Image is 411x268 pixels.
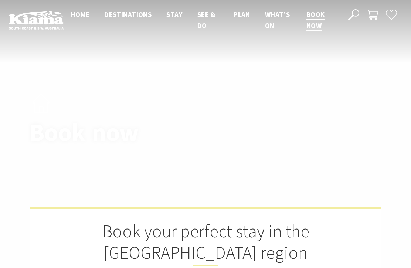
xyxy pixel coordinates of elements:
[29,118,238,146] h1: Book now
[9,11,64,30] img: Kiama Logo
[166,10,183,19] span: Stay
[306,10,325,30] span: Book now
[67,220,344,266] h2: Book your perfect stay in the [GEOGRAPHIC_DATA] region
[104,10,152,19] span: Destinations
[197,10,215,30] span: See & Do
[71,10,90,19] span: Home
[234,10,250,19] span: Plan
[265,10,290,30] span: What’s On
[64,9,340,31] nav: Main Menu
